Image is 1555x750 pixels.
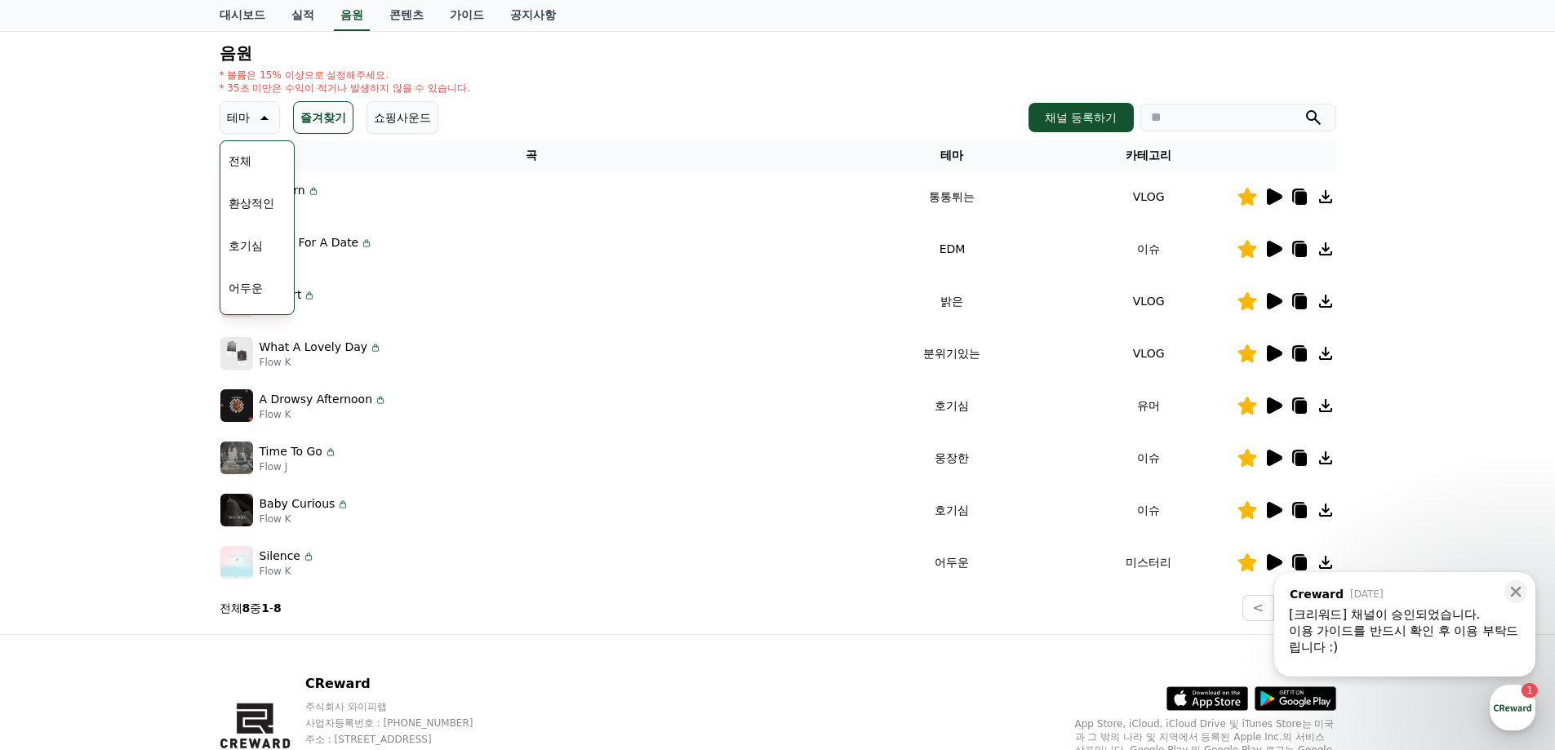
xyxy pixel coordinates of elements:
p: Flow K [260,513,350,526]
th: 카테고리 [1061,140,1237,171]
strong: 1 [261,601,269,615]
button: 쇼핑사운드 [367,101,438,134]
p: * 볼륨은 15% 이상으로 설정해주세요. [220,69,471,82]
td: EDM [843,223,1061,275]
td: 웅장한 [843,432,1061,484]
span: 1 [166,517,171,530]
td: 분위기있는 [843,327,1061,379]
td: 통통튀는 [843,171,1061,223]
button: 호기심 [222,228,269,264]
td: 이슈 [1061,223,1237,275]
a: 홈 [5,517,108,558]
button: < [1242,595,1274,621]
p: Flow K [260,565,315,578]
strong: 8 [273,601,282,615]
button: 채널 등록하기 [1029,103,1133,132]
span: 홈 [51,542,61,555]
button: 환상적인 [222,185,281,221]
p: CReward [305,674,504,694]
img: music [220,337,253,370]
button: 전체 [222,143,258,179]
a: 설정 [211,517,313,558]
p: 사업자등록번호 : [PHONE_NUMBER] [305,717,504,730]
td: 미스터리 [1061,536,1237,588]
p: 주소 : [STREET_ADDRESS] [305,733,504,746]
span: 대화 [149,543,169,556]
p: Flow J [260,460,337,473]
td: 이슈 [1061,484,1237,536]
th: 곡 [220,140,844,171]
img: music [220,389,253,422]
td: 호기심 [843,484,1061,536]
p: 전체 중 - [220,600,282,616]
td: 이슈 [1061,432,1237,484]
button: 어두운 [222,270,269,306]
p: 테마 [227,106,250,129]
td: 밝은 [843,275,1061,327]
td: 호기심 [843,379,1061,432]
img: music [220,546,253,579]
h4: 음원 [220,44,1336,62]
p: Baby Curious [260,495,335,513]
p: * 35초 미만은 수익이 적거나 발생하지 않을 수 있습니다. [220,82,471,95]
strong: 8 [242,601,251,615]
td: 유머 [1061,379,1237,432]
td: VLOG [1061,327,1237,379]
span: 설정 [252,542,272,555]
td: VLOG [1061,275,1237,327]
button: 테마 [220,101,280,134]
p: Ready For A Date [260,234,359,251]
p: Time To Go [260,443,322,460]
button: 즐겨찾기 [293,101,353,134]
td: 어두운 [843,536,1061,588]
p: Flow K [260,356,383,369]
p: Flow K [260,408,388,421]
a: 1대화 [108,517,211,558]
p: 주식회사 와이피랩 [305,700,504,713]
p: What A Lovely Day [260,339,368,356]
img: music [220,442,253,474]
p: A Drowsy Afternoon [260,391,373,408]
img: music [220,494,253,526]
th: 테마 [843,140,1061,171]
td: VLOG [1061,171,1237,223]
p: Silence [260,548,300,565]
p: Flow K [260,251,374,264]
